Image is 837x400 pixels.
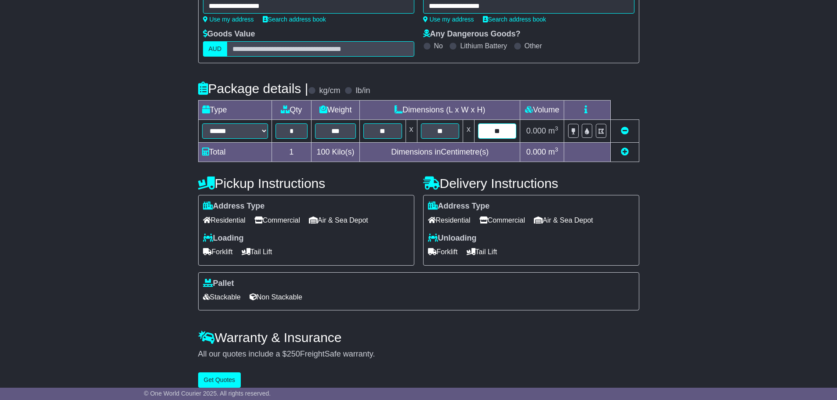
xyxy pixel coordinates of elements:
[312,101,360,120] td: Weight
[525,42,542,50] label: Other
[198,81,308,96] h4: Package details |
[198,372,241,388] button: Get Quotes
[203,29,255,39] label: Goods Value
[548,126,558,135] span: m
[242,245,272,259] span: Tail Lift
[423,16,474,23] a: Use my address
[428,213,471,227] span: Residential
[263,16,326,23] a: Search address book
[355,86,370,96] label: lb/in
[198,176,414,191] h4: Pickup Instructions
[203,16,254,23] a: Use my address
[483,16,546,23] a: Search address book
[198,143,272,162] td: Total
[254,213,300,227] span: Commercial
[423,29,521,39] label: Any Dangerous Goods?
[534,213,593,227] span: Air & Sea Depot
[198,330,639,345] h4: Warranty & Insurance
[250,290,302,304] span: Non Stackable
[309,213,368,227] span: Air & Sea Depot
[460,42,507,50] label: Lithium Battery
[548,148,558,156] span: m
[203,290,241,304] span: Stackable
[423,176,639,191] h4: Delivery Instructions
[621,126,629,135] a: Remove this item
[272,143,312,162] td: 1
[555,146,558,153] sup: 3
[467,245,497,259] span: Tail Lift
[203,202,265,211] label: Address Type
[203,41,228,57] label: AUD
[144,390,271,397] span: © One World Courier 2025. All rights reserved.
[317,148,330,156] span: 100
[203,245,233,259] span: Forklift
[526,126,546,135] span: 0.000
[428,202,490,211] label: Address Type
[520,101,564,120] td: Volume
[463,120,474,143] td: x
[428,245,458,259] span: Forklift
[203,279,234,288] label: Pallet
[406,120,417,143] td: x
[319,86,340,96] label: kg/cm
[272,101,312,120] td: Qty
[360,101,520,120] td: Dimensions (L x W x H)
[434,42,443,50] label: No
[479,213,525,227] span: Commercial
[526,148,546,156] span: 0.000
[198,101,272,120] td: Type
[203,234,244,243] label: Loading
[203,213,246,227] span: Residential
[555,125,558,132] sup: 3
[428,234,477,243] label: Unloading
[312,143,360,162] td: Kilo(s)
[287,350,300,358] span: 250
[198,350,639,359] div: All our quotes include a $ FreightSafe warranty.
[621,148,629,156] a: Add new item
[360,143,520,162] td: Dimensions in Centimetre(s)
